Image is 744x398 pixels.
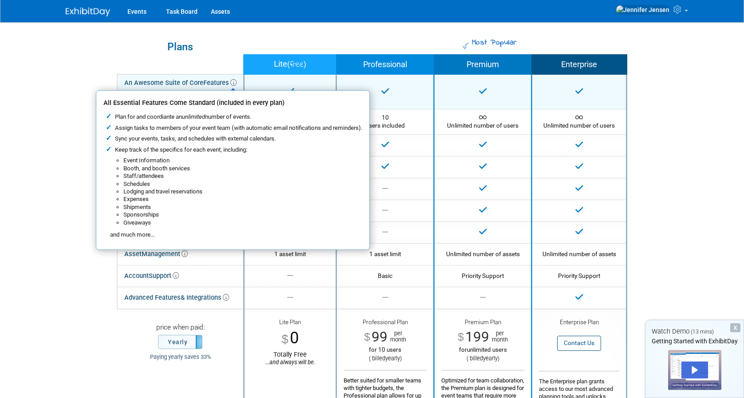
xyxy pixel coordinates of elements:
[123,211,362,218] li: Sponsorships
[103,97,362,110] div: All Essential Features Come Standard (included in every plan)
[344,346,427,354] div: for 10 users
[290,59,304,71] span: free
[447,114,518,129] span: Unlimited number of users
[124,269,179,282] div: Account
[251,250,329,258] div: 1 asset limit
[616,5,670,15] img: Jennifer Jensen
[441,318,524,329] div: Premium Plan
[459,346,467,353] span: for
[483,355,498,362] span: yearly
[304,60,306,68] span: )
[372,329,388,345] span: 99
[532,55,627,75] th: Enterprise
[124,291,229,304] div: Advanced Features
[344,113,427,130] div: 10 users included
[142,250,188,258] span: Management
[203,79,237,87] span: Features
[539,250,619,258] div: Unlimited number of assets
[123,203,362,211] li: Shipments
[113,135,276,142] span: Sync your events, tasks, and schedules with external calendars.
[113,146,247,153] span: Keep track of the specifics for each event, including:
[385,355,400,362] span: yearly
[441,250,524,258] div: Unlimited number of assets
[123,157,362,164] li: Event Information
[539,318,619,327] div: Enterprise Plan
[388,330,406,343] span: per month
[123,219,362,226] li: Giveaways
[244,55,336,75] th: Lite
[344,272,427,280] div: Basic
[123,188,362,195] li: Lodging and travel reservations
[471,37,517,48] span: Most Popular
[123,195,362,203] li: Expenses
[691,329,714,335] span: (13 mins)
[287,60,290,68] span: (
[181,293,229,302] span: & Integrations
[290,328,299,347] span: 0
[122,42,239,52] div: Plans
[251,350,329,366] div: Totally Free
[458,332,464,343] span: $
[123,165,362,172] li: Booth, and booth services
[110,231,362,238] div: and much more...
[489,330,508,343] span: per month
[543,114,615,129] span: Unlimited number of users
[251,318,329,327] div: Lite Plan
[123,180,362,188] li: Schedules
[681,362,708,378] div: Play
[149,272,179,280] span: Support
[441,346,524,354] div: unlimited users
[730,323,740,332] div: Dismiss
[434,55,532,75] th: Premium
[251,359,329,366] div: ...and always will be.
[364,332,370,343] span: $
[123,172,362,180] li: Staff/attendees
[124,323,237,335] div: price when paid:
[182,113,205,120] i: unlimited
[465,329,489,345] span: 199
[645,337,744,346] div: Getting Started with ExhibitDay
[124,79,237,105] div: An Awesome Suite of Core
[441,272,524,280] div: Priority Support
[344,250,427,258] div: 1 asset limit
[645,327,744,336] div: Watch Demo
[113,113,251,120] span: Plan for and coordiante an number of events.
[441,355,524,362] div: ( billed )
[66,8,110,16] img: ExhibitDay
[557,336,601,350] button: Contact Us
[463,43,469,49] img: Most Popular
[124,354,237,361] div: Paying yearly saves 33%
[124,248,188,261] div: Asset
[344,318,427,329] div: Professional Plan
[336,55,434,75] th: Professional
[158,335,202,349] label: Yearly
[539,272,619,280] div: Priority Support
[281,333,288,345] span: $
[113,125,362,131] span: Assign tasks to members of your event team (with automatic email notifications and reminders).
[344,355,427,362] div: ( billed )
